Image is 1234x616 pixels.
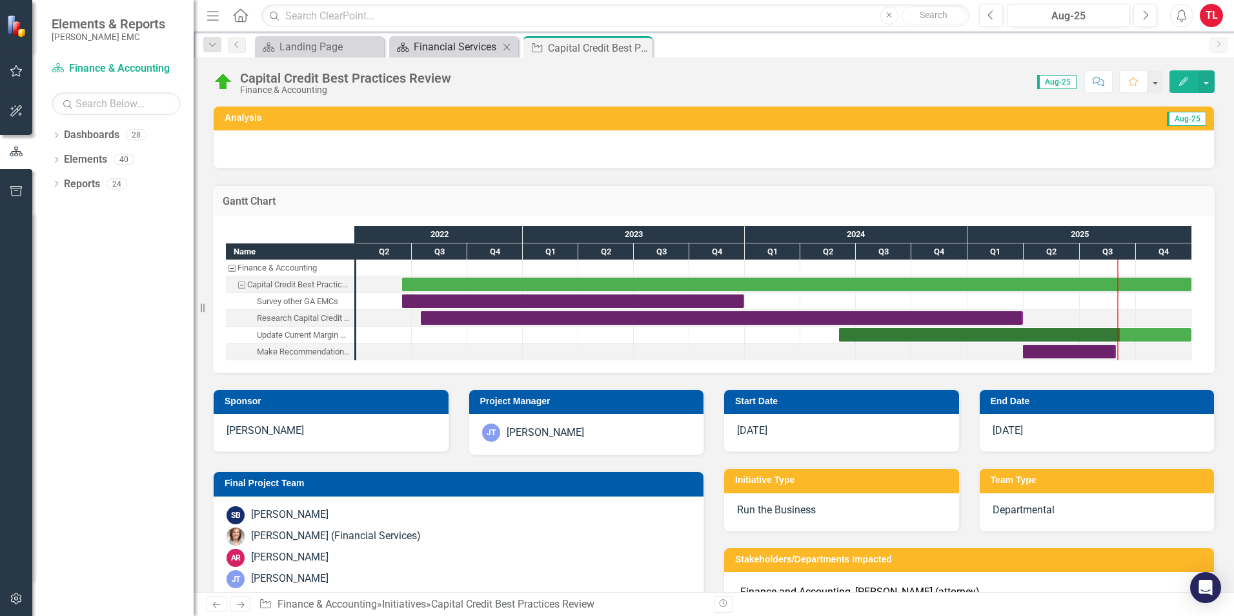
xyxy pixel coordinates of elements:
[226,276,354,293] div: Capital Credit Best Practices Review
[258,39,381,55] a: Landing Page
[745,226,967,243] div: 2024
[226,293,354,310] div: Task: Start date: 2022-06-15 End date: 2023-12-31
[240,71,451,85] div: Capital Credit Best Practices Review
[278,598,377,610] a: Finance & Accounting
[991,396,1208,406] h3: End Date
[225,478,697,488] h3: Final Project Team
[226,293,354,310] div: Survey other GA EMCs
[1037,75,1077,89] span: Aug-25
[967,243,1024,260] div: Q1
[226,344,354,360] div: Make Recommendation for Retiring Estates & Closed Businesses
[227,570,245,588] div: JT
[227,506,245,524] div: SB
[920,10,947,20] span: Search
[227,424,304,436] span: [PERSON_NAME]
[634,243,689,260] div: Q3
[1200,4,1223,27] button: TL
[52,16,165,32] span: Elements & Reports
[126,130,147,141] div: 28
[257,344,350,360] div: Make Recommendation for Retiring Estates & Closed Businesses
[523,226,745,243] div: 2023
[737,504,816,516] span: Run the Business
[800,243,856,260] div: Q2
[1080,243,1136,260] div: Q3
[52,61,181,76] a: Finance & Accounting
[1023,345,1116,358] div: Task: Start date: 2025-03-31 End date: 2025-08-29
[735,475,953,485] h3: Initiative Type
[392,39,499,55] a: Financial Services
[991,475,1208,485] h3: Team Type
[421,311,1023,325] div: Task: Start date: 2022-07-15 End date: 2025-03-31
[257,310,350,327] div: Research Capital Credit Best Practices
[238,260,317,276] div: Finance & Accounting
[480,396,698,406] h3: Project Manager
[52,32,165,42] small: [PERSON_NAME] EMC
[279,39,381,55] div: Landing Page
[1190,572,1221,603] div: Open Intercom Messenger
[523,243,578,260] div: Q1
[1011,8,1126,24] div: Aug-25
[64,177,100,192] a: Reports
[225,396,442,406] h3: Sponsor
[1136,243,1192,260] div: Q4
[227,528,245,546] img: Leslie McMillin
[356,243,412,260] div: Q2
[735,396,953,406] h3: Start Date
[507,426,584,440] div: [PERSON_NAME]
[993,424,1023,436] span: [DATE]
[902,6,966,25] button: Search
[225,113,694,123] h3: Analysis
[431,598,594,610] div: Capital Credit Best Practices Review
[52,92,181,115] input: Search Below...
[251,529,421,544] div: [PERSON_NAME] (Financial Services)
[251,550,329,565] div: [PERSON_NAME]
[226,344,354,360] div: Task: Start date: 2025-03-31 End date: 2025-08-29
[735,555,1208,564] h3: Stakeholders/Departments Impacted
[251,508,329,522] div: [PERSON_NAME]
[64,152,107,167] a: Elements
[226,260,354,276] div: Task: Finance & Accounting Start date: 2022-06-15 End date: 2022-06-16
[967,226,1192,243] div: 2025
[578,243,634,260] div: Q2
[737,582,1201,603] td: Finance and Accounting, [PERSON_NAME] (attorney)
[257,293,338,310] div: Survey other GA EMCs
[402,278,1191,291] div: Task: Start date: 2022-06-15 End date: 2025-12-31
[839,328,1191,342] div: Task: Start date: 2024-06-03 End date: 2025-12-31
[1007,4,1130,27] button: Aug-25
[226,260,354,276] div: Finance & Accounting
[213,72,234,92] img: At Target
[226,327,354,344] div: Update Current Margin Refund Operating Procedure
[745,243,800,260] div: Q1
[482,424,500,442] div: JT
[106,178,127,189] div: 24
[737,424,767,436] span: [DATE]
[226,327,354,344] div: Task: Start date: 2024-06-03 End date: 2025-12-31
[993,504,1055,516] span: Departmental
[257,327,350,344] div: Update Current Margin Refund Operating Procedure
[1167,112,1206,126] span: Aug-25
[402,294,744,308] div: Task: Start date: 2022-06-15 End date: 2023-12-31
[226,276,354,293] div: Task: Start date: 2022-06-15 End date: 2025-12-31
[1024,243,1080,260] div: Q2
[6,15,29,37] img: ClearPoint Strategy
[223,196,1205,207] h3: Gantt Chart
[240,85,451,95] div: Finance & Accounting
[226,310,354,327] div: Research Capital Credit Best Practices
[414,39,499,55] div: Financial Services
[226,310,354,327] div: Task: Start date: 2022-07-15 End date: 2025-03-31
[382,598,426,610] a: Initiatives
[247,276,350,293] div: Capital Credit Best Practices Review
[548,40,649,56] div: Capital Credit Best Practices Review
[911,243,967,260] div: Q4
[114,154,134,165] div: 40
[259,597,704,612] div: » »
[467,243,523,260] div: Q4
[856,243,911,260] div: Q3
[689,243,745,260] div: Q4
[227,549,245,567] div: AR
[226,243,354,260] div: Name
[251,571,329,586] div: [PERSON_NAME]
[412,243,467,260] div: Q3
[356,226,523,243] div: 2022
